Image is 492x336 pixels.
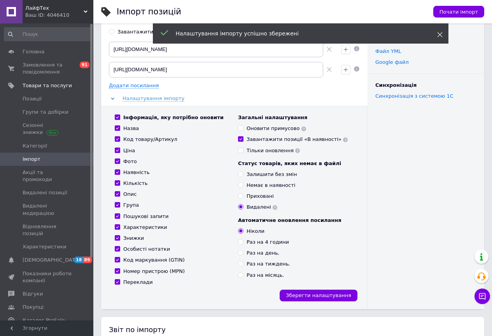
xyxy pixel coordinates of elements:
[123,213,168,220] div: Пошукові запити
[123,169,150,176] div: Наявність
[83,257,92,263] span: 89
[247,260,290,267] div: Раз на тиждень.
[23,290,43,297] span: Відгуки
[23,257,80,264] span: [DEMOGRAPHIC_DATA]
[123,180,148,187] div: Кількість
[23,304,44,311] span: Покупці
[74,257,83,263] span: 18
[433,6,484,18] button: Почати імпорт
[375,48,401,54] a: Файл YML
[123,136,177,143] div: Код товару/Артикул
[123,224,167,231] div: Характеристики
[375,93,453,99] a: Синхронізація з системою 1С
[117,28,206,35] div: Завантажити файл з комп'ютера
[23,270,72,284] span: Показники роботи компанії
[25,5,84,12] span: ЛайфТех
[109,83,159,89] span: Додати посилання
[117,7,181,16] h1: Імпорт позицій
[247,171,297,178] div: Залишити без змін
[247,272,284,279] div: Раз на місяць.
[238,217,354,224] div: Автоматичне оновлення посилання
[123,125,139,132] div: Назва
[176,30,418,37] div: Налаштування імпорту успішно збережені
[23,48,44,55] span: Головна
[23,109,68,116] span: Групи та добірки
[23,189,67,196] span: Видалені позиції
[123,235,144,242] div: Знижки
[109,325,476,334] div: Звіт по імпорту
[247,182,295,189] div: Немає в наявності
[23,317,65,324] span: Каталог ProSale
[247,228,264,235] div: Ніколи
[247,250,280,257] div: Раз на день.
[247,204,277,211] div: Видалені
[123,114,224,121] div: Інформація, яку потрібно оновити
[123,147,135,154] div: Ціна
[23,156,40,163] span: Імпорт
[123,246,170,253] div: Особисті нотатки
[23,169,72,183] span: Акції та промокоди
[80,62,89,68] span: 91
[247,239,289,246] div: Раз на 4 години
[123,191,137,198] div: Опис
[123,158,137,165] div: Фото
[247,193,274,200] div: Приховані
[25,12,93,19] div: Ваш ID: 4046410
[4,27,92,41] input: Пошук
[123,279,153,286] div: Переклади
[23,243,67,250] span: Характеристики
[247,125,306,132] div: Оновити примусово
[23,62,72,76] span: Замовлення та повідомлення
[474,289,490,304] button: Чат з покупцем
[375,82,476,89] div: Синхронізація
[123,257,185,264] div: Код маркування (GTIN)
[247,136,348,143] div: Завантажити позиції «В наявності»
[286,292,351,298] span: Зберегти налаштування
[109,42,323,57] input: Вкажіть посилання
[23,95,42,102] span: Позиції
[23,122,72,136] span: Сезонні знижки
[375,59,409,65] a: Google файл
[123,268,185,275] div: Номер пристрою (MPN)
[238,114,354,121] div: Загальні налаштування
[109,62,323,77] input: Вкажіть посилання
[23,202,72,216] span: Видалені модерацією
[123,202,139,209] div: Група
[280,290,357,301] button: Зберегти налаштування
[439,9,478,15] span: Почати імпорт
[23,142,47,150] span: Категорії
[23,223,72,237] span: Відновлення позицій
[238,160,354,167] div: Статус товарів, яких немає в файлі
[23,82,72,89] span: Товари та послуги
[247,147,300,154] div: Тільки оновлення
[123,95,184,102] span: Налаштування імпорту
